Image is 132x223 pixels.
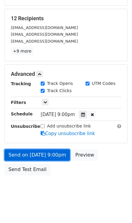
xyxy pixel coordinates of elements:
a: Copy unsubscribe link [41,131,95,136]
a: Preview [71,149,98,161]
h5: Advanced [11,71,121,77]
label: Add unsubscribe link [47,123,91,129]
label: Track Opens [47,80,73,87]
strong: Filters [11,100,26,105]
strong: Tracking [11,81,31,86]
small: [EMAIL_ADDRESS][DOMAIN_NAME] [11,25,78,30]
iframe: Chat Widget [102,194,132,223]
h5: 12 Recipients [11,15,121,22]
label: UTM Codes [92,80,115,87]
small: [EMAIL_ADDRESS][DOMAIN_NAME] [11,39,78,44]
strong: Schedule [11,111,33,116]
small: [EMAIL_ADDRESS][DOMAIN_NAME] [11,32,78,37]
label: Track Clicks [47,88,72,94]
strong: Unsubscribe [11,124,40,129]
a: Send on [DATE] 9:00pm [5,149,70,161]
span: [DATE] 9:00pm [41,112,75,117]
a: Send Test Email [5,164,50,175]
div: 聊天小组件 [102,194,132,223]
a: +9 more [11,47,33,55]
